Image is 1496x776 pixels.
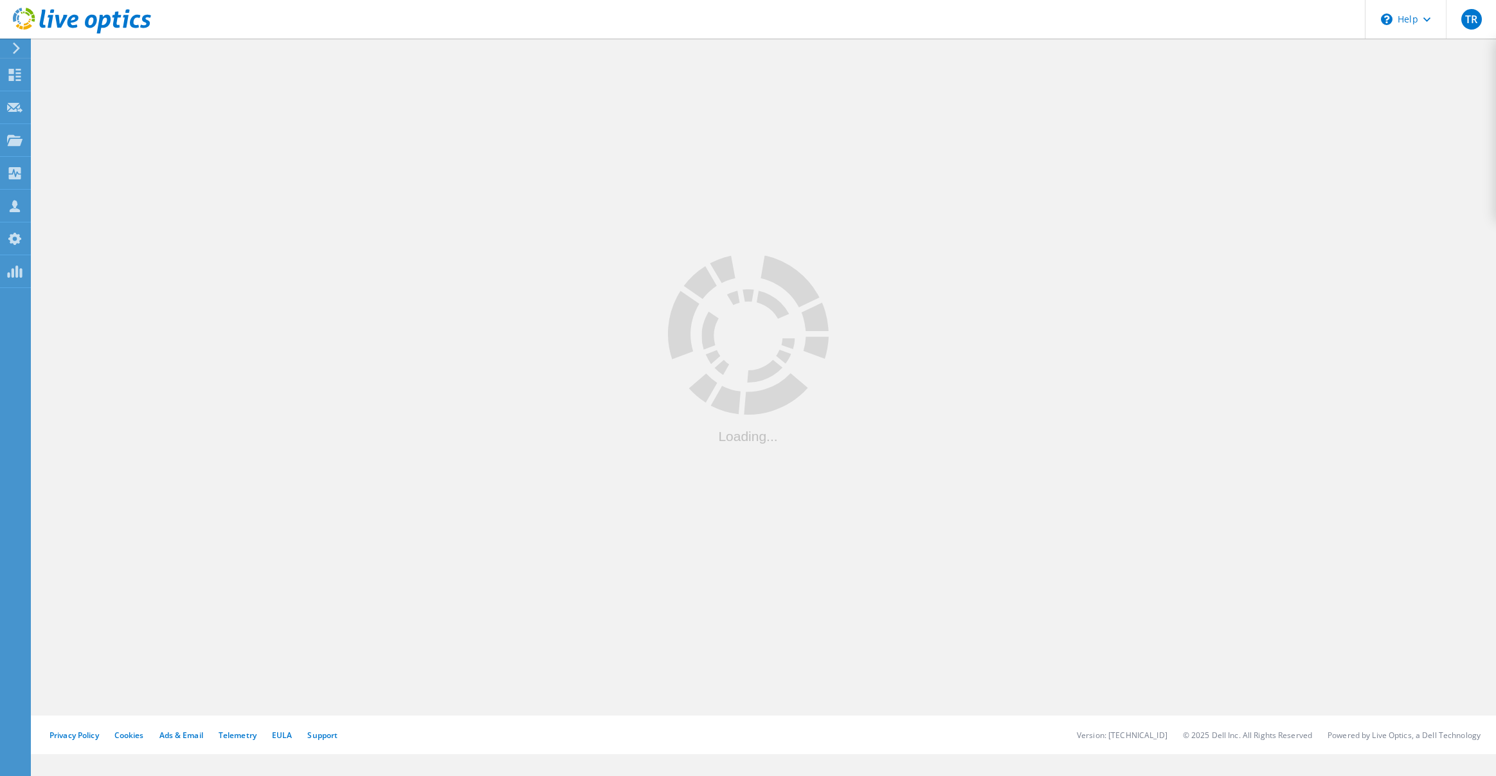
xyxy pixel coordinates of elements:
[219,730,257,741] a: Telemetry
[1077,730,1167,741] li: Version: [TECHNICAL_ID]
[1328,730,1481,741] li: Powered by Live Optics, a Dell Technology
[668,429,829,443] div: Loading...
[13,27,151,36] a: Live Optics Dashboard
[1465,14,1477,24] span: TR
[1183,730,1312,741] li: © 2025 Dell Inc. All Rights Reserved
[50,730,99,741] a: Privacy Policy
[272,730,292,741] a: EULA
[1381,14,1392,25] svg: \n
[307,730,338,741] a: Support
[114,730,144,741] a: Cookies
[159,730,203,741] a: Ads & Email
